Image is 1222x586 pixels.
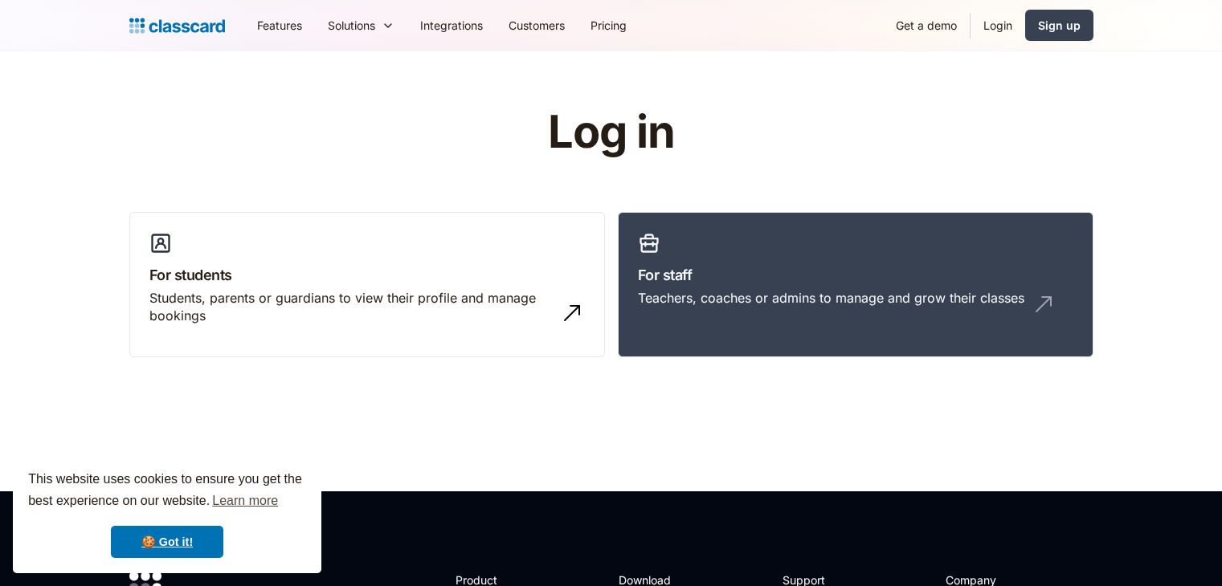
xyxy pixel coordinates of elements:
div: Students, parents or guardians to view their profile and manage bookings [149,289,553,325]
a: Get a demo [883,7,970,43]
a: Sign up [1025,10,1093,41]
h3: For students [149,264,585,286]
div: Teachers, coaches or admins to manage and grow their classes [638,289,1024,307]
span: This website uses cookies to ensure you get the best experience on our website. [28,470,306,513]
div: Solutions [315,7,407,43]
a: learn more about cookies [210,489,280,513]
a: Logo [129,14,225,37]
h3: For staff [638,264,1073,286]
div: cookieconsent [13,454,321,573]
a: For studentsStudents, parents or guardians to view their profile and manage bookings [129,212,605,358]
a: Features [244,7,315,43]
a: Login [971,7,1025,43]
a: Integrations [407,7,496,43]
a: Customers [496,7,578,43]
h1: Log in [356,108,866,157]
a: Pricing [578,7,640,43]
div: Solutions [328,17,375,34]
a: For staffTeachers, coaches or admins to manage and grow their classes [618,212,1093,358]
a: dismiss cookie message [111,526,223,558]
div: Sign up [1038,17,1081,34]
